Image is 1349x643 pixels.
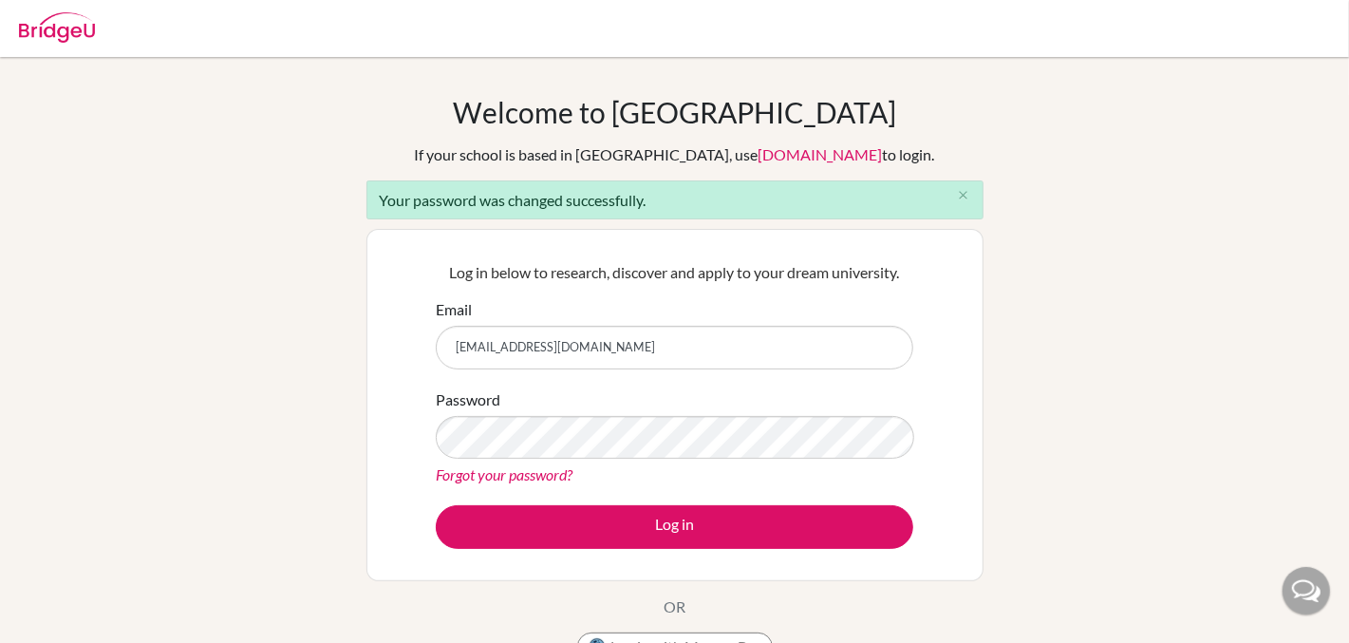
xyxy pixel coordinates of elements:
[664,596,685,618] p: OR
[436,261,913,284] p: Log in below to research, discover and apply to your dream university.
[436,465,572,483] a: Forgot your password?
[945,181,983,210] button: Close
[453,95,896,129] h1: Welcome to [GEOGRAPHIC_DATA]
[415,143,935,166] div: If your school is based in [GEOGRAPHIC_DATA], use to login.
[436,298,472,321] label: Email
[366,180,984,219] div: Your password was changed successfully.
[19,12,95,43] img: Bridge-U
[436,388,500,411] label: Password
[759,145,883,163] a: [DOMAIN_NAME]
[956,188,970,202] i: close
[43,13,82,30] span: Help
[436,505,913,549] button: Log in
